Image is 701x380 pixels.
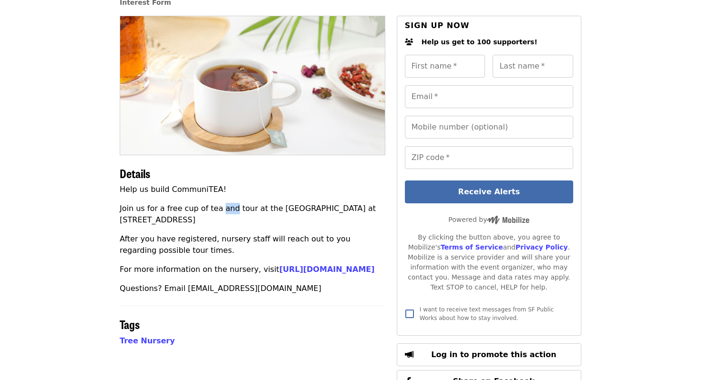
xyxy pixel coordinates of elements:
span: I want to receive text messages from SF Public Works about how to stay involved. [420,306,554,321]
input: Mobile number (optional) [405,116,573,139]
i: users icon [405,38,413,46]
span: Powered by [448,216,529,223]
img: Build CommuniTEA at the Street Tree Nursery organized by SF Public Works [120,16,385,154]
p: Help us build CommuniTEA! [120,184,385,195]
p: For more information on the nursery, visit [120,264,385,275]
input: Last name [493,55,573,78]
span: Tags [120,316,140,332]
p: Questions? Email [EMAIL_ADDRESS][DOMAIN_NAME] [120,283,385,294]
span: Sign up now [405,21,470,30]
a: Tree Nursery [120,336,175,345]
p: Join us for a free cup of tea and tour at the [GEOGRAPHIC_DATA] at [STREET_ADDRESS] [120,203,385,226]
img: Powered by Mobilize [487,216,529,224]
input: Email [405,85,573,108]
a: Terms of Service [441,243,503,251]
input: ZIP code [405,146,573,169]
span: Details [120,165,150,181]
button: Receive Alerts [405,180,573,203]
input: First name [405,55,485,78]
p: After you have registered, nursery staff will reach out to you regarding possible tour times. [120,233,385,256]
span: Help us get to 100 supporters! [422,38,537,46]
span: Log in to promote this action [431,350,556,359]
button: Log in to promote this action [397,343,581,366]
div: By clicking the button above, you agree to Mobilize's and . Mobilize is a service provider and wi... [405,232,573,292]
a: [URL][DOMAIN_NAME] [279,265,375,274]
a: Privacy Policy [515,243,568,251]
